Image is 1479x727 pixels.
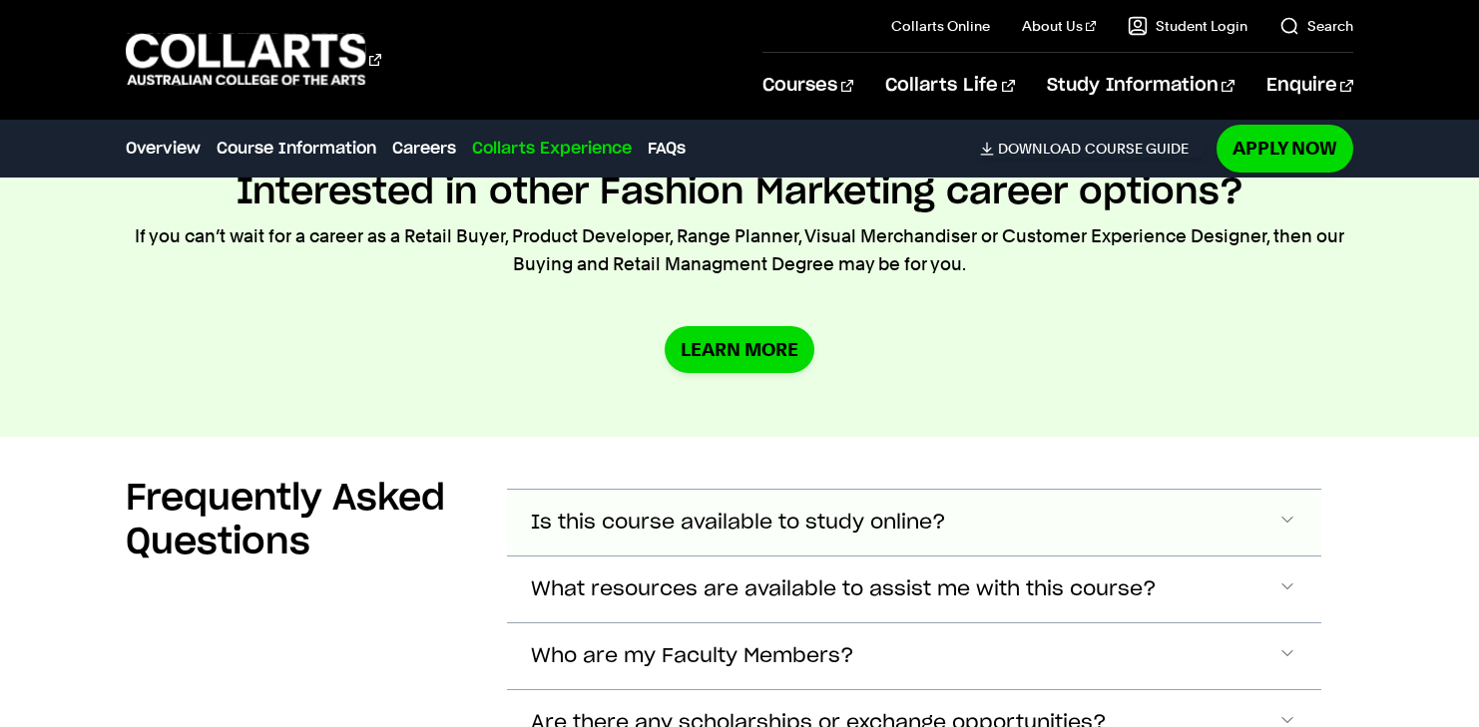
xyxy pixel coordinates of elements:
[507,490,1321,555] button: Is this course available to study online?
[762,53,853,119] a: Courses
[980,140,1205,158] a: DownloadCourse Guide
[237,171,1243,214] h2: Interested in other Fashion Marketing career options?
[1266,53,1353,119] a: Enquire
[531,645,854,668] span: Who are my Faculty Members?
[126,477,475,564] h2: Frequently Asked Questions
[1279,16,1353,36] a: Search
[126,31,381,88] div: Go to homepage
[126,222,1353,278] p: If you can’t wait for a career as a Retail Buyer, Product Developer, Range Planner, Visual Mercha...
[472,137,632,161] a: Collarts Experience
[531,578,1157,601] span: What resources are available to assist me with this course?
[507,556,1321,622] button: What resources are available to assist me with this course?
[507,623,1321,689] button: Who are my Faculty Members?
[1047,53,1234,119] a: Study Information
[665,326,814,373] a: Learn More
[531,512,946,535] span: Is this course available to study online?
[1022,16,1096,36] a: About Us
[891,16,990,36] a: Collarts Online
[217,137,376,161] a: Course Information
[648,137,686,161] a: FAQs
[126,137,201,161] a: Overview
[1128,16,1247,36] a: Student Login
[1217,125,1353,172] a: Apply Now
[998,140,1081,158] span: Download
[392,137,456,161] a: Careers
[885,53,1014,119] a: Collarts Life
